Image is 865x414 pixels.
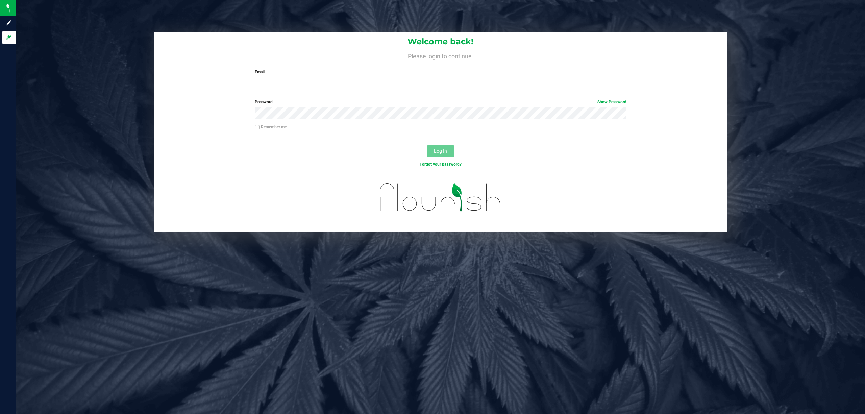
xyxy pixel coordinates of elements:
span: Log In [434,148,447,154]
label: Remember me [255,124,287,130]
span: Password [255,100,273,104]
input: Remember me [255,125,259,130]
img: flourish_logo.svg [369,174,512,220]
button: Log In [427,145,454,157]
inline-svg: Sign up [5,20,12,26]
a: Forgot your password? [420,162,462,167]
label: Email [255,69,626,75]
h4: Please login to continue. [154,51,727,59]
h1: Welcome back! [154,37,727,46]
a: Show Password [597,100,626,104]
inline-svg: Log in [5,34,12,41]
